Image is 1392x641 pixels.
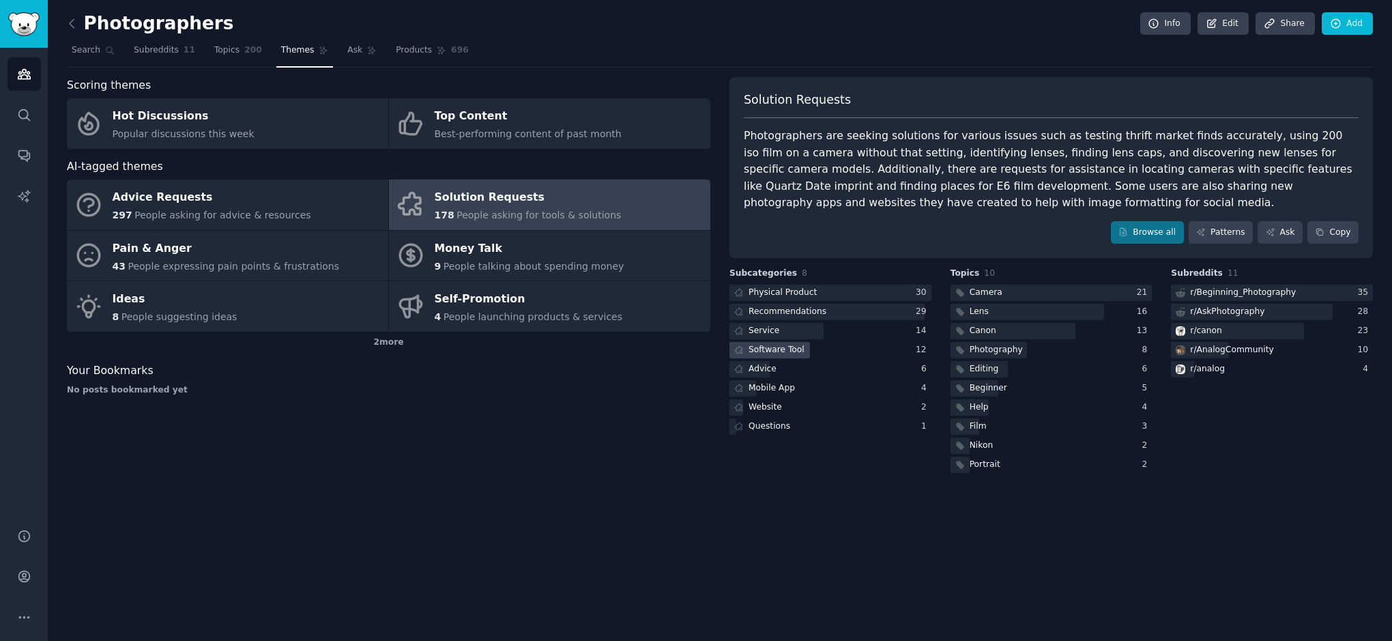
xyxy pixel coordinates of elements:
[749,306,826,318] div: Recommendations
[67,384,710,397] div: No posts bookmarked yet
[1171,323,1373,340] a: canonr/canon23
[451,44,469,57] span: 696
[67,362,154,380] span: Your Bookmarks
[67,77,151,94] span: Scoring themes
[67,13,233,35] h2: Photographers
[1363,363,1373,375] div: 4
[729,285,931,302] a: Physical Product30
[389,180,710,230] a: Solution Requests178People asking for tools & solutions
[951,418,1152,436] a: Film3
[1256,12,1314,35] a: Share
[970,401,989,414] div: Help
[921,421,931,433] div: 1
[749,401,782,414] div: Website
[67,231,388,281] a: Pain & Anger43People expressing pain points & frustrations
[1142,382,1152,395] div: 5
[128,261,339,272] span: People expressing pain points & frustrations
[67,180,388,230] a: Advice Requests297People asking for advice & resources
[281,44,315,57] span: Themes
[444,311,622,322] span: People launching products & services
[951,268,980,280] span: Topics
[1357,306,1373,318] div: 28
[67,98,388,149] a: Hot DiscussionsPopular discussions this week
[1142,421,1152,433] div: 3
[749,382,795,395] div: Mobile App
[951,438,1152,455] a: Nikon2
[8,12,40,36] img: GummySearch logo
[1171,304,1373,321] a: r/AskPhotography28
[970,440,993,452] div: Nikon
[749,325,779,337] div: Service
[1176,365,1185,374] img: analog
[749,363,777,375] div: Advice
[276,40,334,68] a: Themes
[970,459,1000,471] div: Portrait
[113,210,132,220] span: 297
[1190,363,1225,375] div: r/ analog
[1137,287,1152,299] div: 21
[1357,325,1373,337] div: 23
[1190,287,1296,299] div: r/ Beginning_Photography
[951,380,1152,397] a: Beginner5
[916,287,931,299] div: 30
[456,210,621,220] span: People asking for tools & solutions
[1140,12,1191,35] a: Info
[1228,268,1238,278] span: 11
[749,287,817,299] div: Physical Product
[343,40,381,68] a: Ask
[951,342,1152,359] a: Photography8
[209,40,267,68] a: Topics200
[1190,325,1221,337] div: r/ canon
[67,281,388,332] a: Ideas8People suggesting ideas
[113,187,311,209] div: Advice Requests
[444,261,624,272] span: People talking about spending money
[951,399,1152,416] a: Help4
[729,323,931,340] a: Service14
[121,311,237,322] span: People suggesting ideas
[435,210,454,220] span: 178
[970,344,1023,356] div: Photography
[951,361,1152,378] a: Editing6
[729,418,931,436] a: Questions1
[435,128,622,139] span: Best-performing content of past month
[1142,440,1152,452] div: 2
[435,238,624,259] div: Money Talk
[1190,306,1264,318] div: r/ AskPhotography
[1171,361,1373,378] a: analogr/analog4
[1258,221,1303,244] a: Ask
[67,332,710,354] div: 2 more
[729,380,931,397] a: Mobile App4
[347,44,362,57] span: Ask
[1142,344,1152,356] div: 8
[951,457,1152,474] a: Portrait2
[396,44,432,57] span: Products
[1357,287,1373,299] div: 35
[1171,342,1373,359] a: AnalogCommunityr/AnalogCommunity10
[916,344,931,356] div: 12
[214,44,240,57] span: Topics
[435,261,441,272] span: 9
[1198,12,1249,35] a: Edit
[1176,345,1185,355] img: AnalogCommunity
[1189,221,1253,244] a: Patterns
[244,44,262,57] span: 200
[744,128,1359,212] div: Photographers are seeking solutions for various issues such as testing thrift market finds accura...
[67,40,119,68] a: Search
[729,268,797,280] span: Subcategories
[134,210,310,220] span: People asking for advice & resources
[729,399,931,416] a: Website2
[389,98,710,149] a: Top ContentBest-performing content of past month
[1171,285,1373,302] a: r/Beginning_Photography35
[921,363,931,375] div: 6
[916,306,931,318] div: 29
[729,361,931,378] a: Advice6
[749,421,790,433] div: Questions
[1137,306,1152,318] div: 16
[391,40,473,68] a: Products696
[1111,221,1184,244] a: Browse all
[1307,221,1359,244] button: Copy
[435,289,623,311] div: Self-Promotion
[1176,326,1185,336] img: canon
[1137,325,1152,337] div: 13
[951,285,1152,302] a: Camera21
